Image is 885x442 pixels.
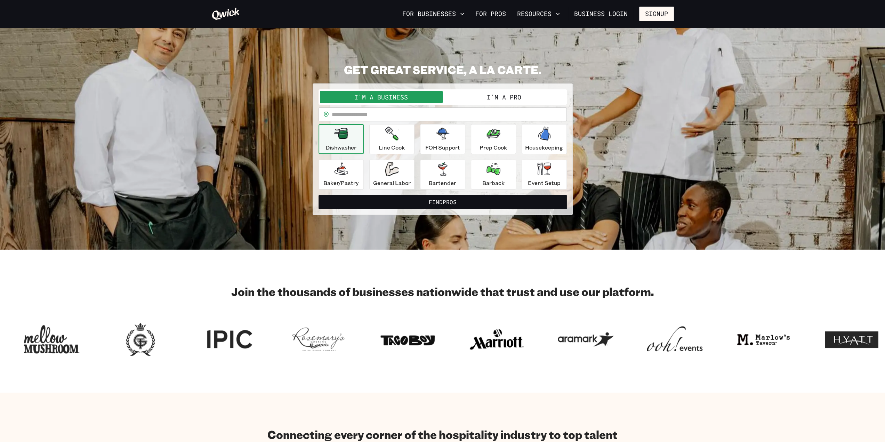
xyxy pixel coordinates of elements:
[313,63,573,77] h2: GET GREAT SERVICE, A LA CARTE.
[319,195,567,209] button: FindPros
[211,284,674,298] h2: Join the thousands of businesses nationwide that trust and use our platform.
[522,124,567,154] button: Housekeeping
[558,321,613,358] img: Logo for Aramark
[373,179,411,187] p: General Labor
[319,124,364,154] button: Dishwasher
[469,321,524,358] img: Logo for Marriott
[400,8,467,20] button: For Businesses
[443,91,565,103] button: I'm a Pro
[24,321,79,358] img: Logo for Mellow Mushroom
[647,321,702,358] img: Logo for ooh events
[471,124,516,154] button: Prep Cook
[380,321,435,358] img: Logo for Taco Boy
[473,8,509,20] a: For Pros
[528,179,561,187] p: Event Setup
[471,160,516,190] button: Barback
[113,321,168,358] img: Logo for Georgian Terrace
[480,143,507,152] p: Prep Cook
[291,321,346,358] img: Logo for Rosemary's Catering
[522,160,567,190] button: Event Setup
[825,321,880,358] img: Logo for Hotel Hyatt
[514,8,563,20] button: Resources
[369,124,415,154] button: Line Cook
[320,91,443,103] button: I'm a Business
[202,321,257,358] img: Logo for IPIC
[482,179,505,187] p: Barback
[325,143,356,152] p: Dishwasher
[525,143,563,152] p: Housekeeping
[267,427,618,441] h2: Connecting every corner of the hospitality industry to top talent
[369,160,415,190] button: General Labor
[379,143,405,152] p: Line Cook
[639,7,674,21] button: Signup
[568,7,634,21] a: Business Login
[420,124,465,154] button: FOH Support
[425,143,460,152] p: FOH Support
[323,179,359,187] p: Baker/Pastry
[319,160,364,190] button: Baker/Pastry
[420,160,465,190] button: Bartender
[429,179,456,187] p: Bartender
[736,321,791,358] img: Logo for Marlow's Tavern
